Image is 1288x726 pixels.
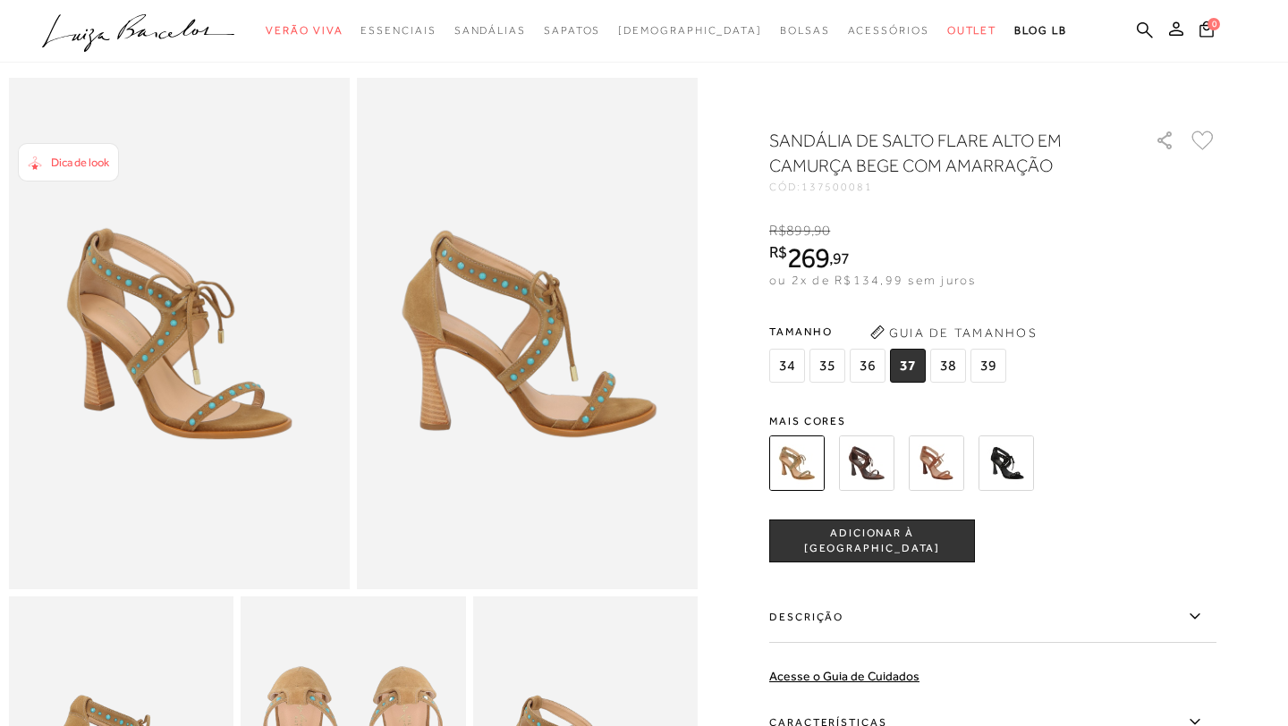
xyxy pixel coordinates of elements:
a: categoryNavScreenReaderText [780,14,830,47]
span: 36 [850,349,885,383]
a: categoryNavScreenReaderText [266,14,343,47]
span: 35 [809,349,845,383]
span: 0 [1207,18,1220,30]
a: categoryNavScreenReaderText [544,14,600,47]
span: Acessórios [848,24,929,37]
img: image [9,78,350,589]
label: Descrição [769,591,1216,643]
span: 39 [970,349,1006,383]
a: noSubCategoriesText [618,14,762,47]
span: 137500081 [801,181,873,193]
div: CÓD: [769,181,1127,192]
span: Sapatos [544,24,600,37]
button: 0 [1194,20,1219,44]
span: BLOG LB [1014,24,1066,37]
button: ADICIONAR À [GEOGRAPHIC_DATA] [769,519,975,562]
span: Verão Viva [266,24,343,37]
img: SANDÁLIA DE SALTO FLARE MÉDIO EM CAMURÇA PRETA COM AMARRAÇÃO [979,435,1034,491]
span: 97 [833,249,850,267]
span: 37 [890,349,926,383]
span: Bolsas [780,24,830,37]
span: 34 [769,349,805,383]
span: [DEMOGRAPHIC_DATA] [618,24,762,37]
i: R$ [769,244,787,260]
span: ADICIONAR À [GEOGRAPHIC_DATA] [770,526,974,557]
i: R$ [769,223,786,239]
i: , [811,223,831,239]
a: categoryNavScreenReaderText [947,14,997,47]
span: Dica de look [51,156,109,169]
button: Guia de Tamanhos [864,318,1043,347]
span: 90 [814,223,830,239]
span: Essenciais [360,24,436,37]
a: BLOG LB [1014,14,1066,47]
h1: SANDÁLIA DE SALTO FLARE ALTO EM CAMURÇA BEGE COM AMARRAÇÃO [769,128,1105,178]
span: Mais cores [769,416,1216,426]
img: image [357,78,698,589]
span: Tamanho [769,318,1011,345]
span: 269 [787,241,829,274]
span: ou 2x de R$134,99 sem juros [769,273,976,287]
img: SANDÁLIA DE SALTO FLARE ALTO EM CAMURÇA CAFÉ COM AMARRAÇÃO [839,435,894,491]
img: SANDÁLIA DE SALTO FLARE MÉDIO EM CAMURÇA CARAMELO COM AMARRAÇÃO [909,435,964,491]
span: Sandálias [454,24,526,37]
span: 38 [930,349,966,383]
a: categoryNavScreenReaderText [848,14,929,47]
span: Outlet [947,24,997,37]
a: categoryNavScreenReaderText [360,14,436,47]
img: SANDÁLIA DE SALTO FLARE ALTO EM CAMURÇA BEGE COM AMARRAÇÃO [769,435,825,491]
a: Acesse o Guia de Cuidados [769,669,919,683]
i: , [829,250,850,266]
span: 899 [786,223,810,239]
a: categoryNavScreenReaderText [454,14,526,47]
